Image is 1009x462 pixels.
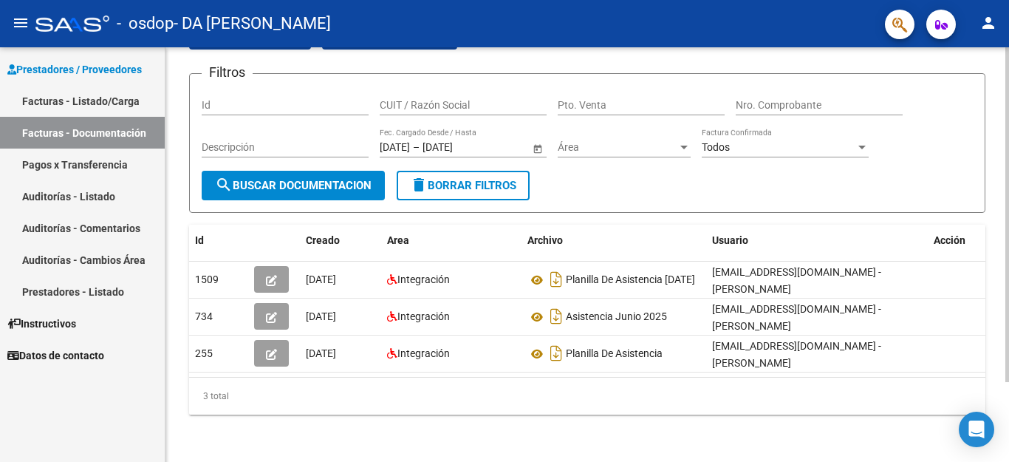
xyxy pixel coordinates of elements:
[566,311,667,323] span: Asistencia Junio 2025
[712,266,881,295] span: [EMAIL_ADDRESS][DOMAIN_NAME] - [PERSON_NAME]
[410,176,428,194] mat-icon: delete
[413,141,420,154] span: –
[12,14,30,32] mat-icon: menu
[397,347,450,359] span: Integración
[215,179,372,192] span: Buscar Documentacion
[521,225,706,257] datatable-header-cell: Archivo
[547,305,566,328] i: Descargar documento
[202,171,385,200] button: Buscar Documentacion
[195,310,213,322] span: 734
[380,141,410,154] input: Start date
[702,141,730,153] span: Todos
[934,234,965,246] span: Acción
[189,378,985,415] div: 3 total
[712,303,881,332] span: [EMAIL_ADDRESS][DOMAIN_NAME] - [PERSON_NAME]
[381,225,521,257] datatable-header-cell: Area
[306,310,336,322] span: [DATE]
[979,14,997,32] mat-icon: person
[706,225,928,257] datatable-header-cell: Usuario
[566,348,663,360] span: Planilla De Asistencia
[397,171,530,200] button: Borrar Filtros
[387,234,409,246] span: Area
[928,225,1002,257] datatable-header-cell: Acción
[527,234,563,246] span: Archivo
[195,347,213,359] span: 255
[215,176,233,194] mat-icon: search
[410,179,516,192] span: Borrar Filtros
[189,225,248,257] datatable-header-cell: Id
[7,347,104,364] span: Datos de contacto
[558,141,677,154] span: Área
[397,274,450,285] span: Integración
[202,62,253,83] h3: Filtros
[195,274,219,285] span: 1509
[397,310,450,322] span: Integración
[306,274,336,285] span: [DATE]
[712,340,881,369] span: [EMAIL_ADDRESS][DOMAIN_NAME] - [PERSON_NAME]
[959,412,994,447] div: Open Intercom Messenger
[547,268,566,291] i: Descargar documento
[7,316,76,332] span: Instructivos
[547,342,566,365] i: Descargar documento
[306,347,336,359] span: [DATE]
[566,274,695,286] span: Planilla De Asistencia [DATE]
[7,61,142,78] span: Prestadores / Proveedores
[306,234,340,246] span: Creado
[117,7,174,40] span: - osdop
[300,225,381,257] datatable-header-cell: Creado
[195,234,204,246] span: Id
[530,140,545,156] button: Open calendar
[712,234,748,246] span: Usuario
[174,7,331,40] span: - DA [PERSON_NAME]
[423,141,495,154] input: End date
